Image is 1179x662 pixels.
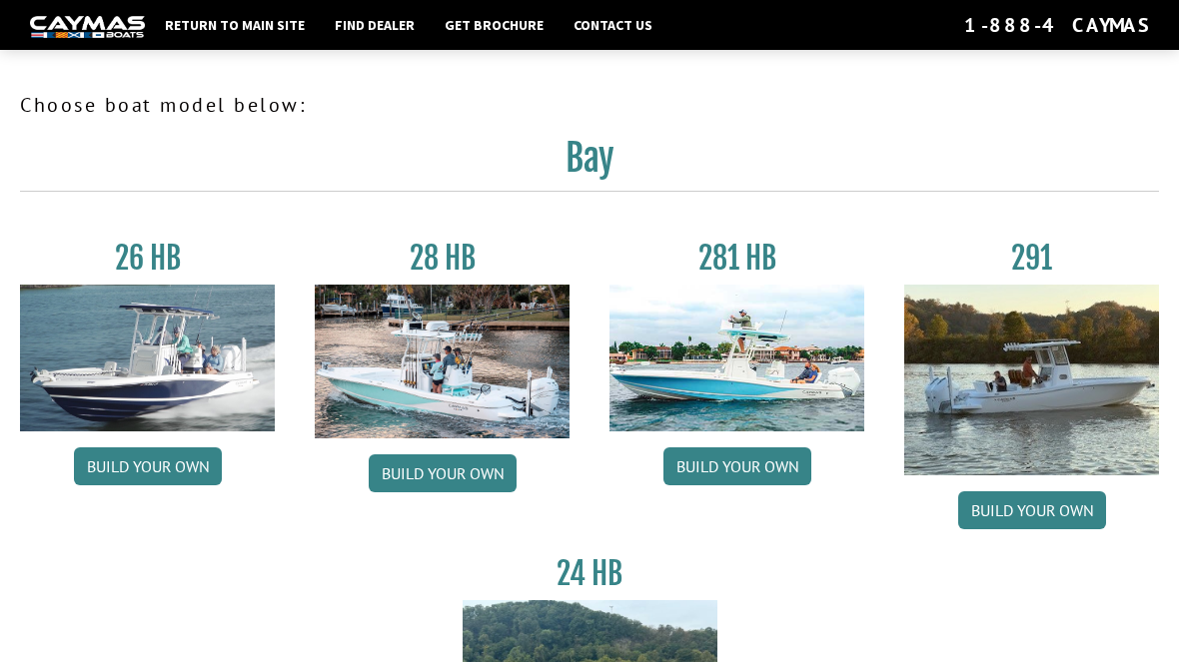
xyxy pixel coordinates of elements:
a: Build your own [369,454,517,492]
h3: 291 [904,240,1159,277]
a: Build your own [74,447,222,485]
a: Build your own [958,491,1106,529]
div: 1-888-4CAYMAS [964,12,1149,38]
h2: Bay [20,136,1159,192]
a: Build your own [663,447,811,485]
a: Return to main site [155,12,315,38]
img: white-logo-c9c8dbefe5ff5ceceb0f0178aa75bf4bb51f6bca0971e226c86eb53dfe498488.png [30,16,145,37]
a: Contact Us [564,12,662,38]
img: 28-hb-twin.jpg [609,285,864,431]
img: 26_new_photo_resized.jpg [20,285,275,431]
h3: 28 HB [315,240,570,277]
a: Get Brochure [435,12,554,38]
p: Choose boat model below: [20,90,1159,120]
h3: 26 HB [20,240,275,277]
h3: 281 HB [609,240,864,277]
img: 291_Thumbnail.jpg [904,285,1159,475]
img: 28_hb_thumbnail_for_caymas_connect.jpg [315,285,570,438]
h3: 24 HB [463,555,717,592]
a: Find Dealer [325,12,425,38]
